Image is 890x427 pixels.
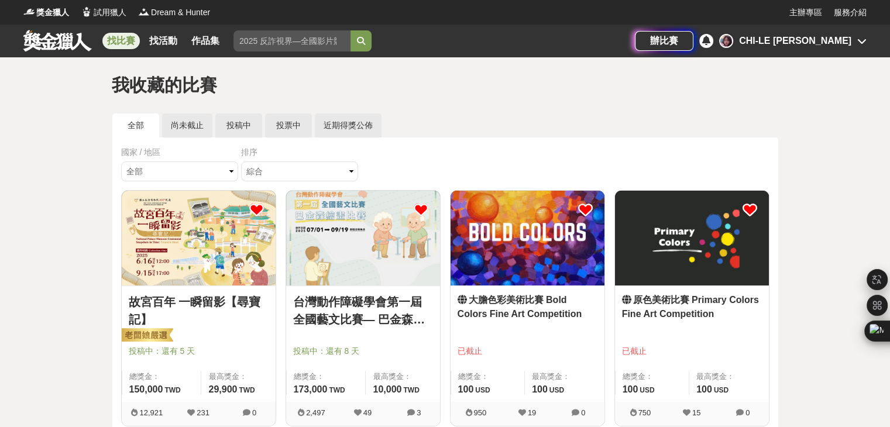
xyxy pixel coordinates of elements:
img: Logo [138,6,150,18]
span: 最高獎金： [532,371,597,383]
span: TWD [403,386,419,394]
span: 100 [458,384,474,394]
a: 故宮百年 一瞬留影【尋寶記】 [129,293,269,328]
a: Logo獎金獵人 [23,6,69,19]
span: 100 [696,384,712,394]
a: 作品集 [187,33,224,49]
div: 排序 [241,146,361,159]
a: 近期得獎公佈 [315,113,382,137]
span: 10,000 [373,384,401,394]
span: TWD [164,386,180,394]
span: 最高獎金： [208,371,268,383]
input: 2025 反詐視界—全國影片競賽 [233,30,350,51]
span: 49 [363,408,372,417]
span: 12,921 [139,408,163,417]
span: USD [549,386,564,394]
span: USD [475,386,490,394]
a: 台灣動作障礙學會第一屆全國藝文比賽— 巴金森繪畫比賽 [293,293,433,328]
img: Cover Image [451,191,604,285]
span: 最高獎金： [373,371,432,383]
span: 已截止 [622,345,762,357]
span: 100 [623,384,638,394]
span: 總獎金： [623,371,682,383]
a: 找比賽 [102,33,140,49]
a: Logo試用獵人 [81,6,126,19]
h1: 我收藏的比賽 [112,75,779,96]
img: 老闆娘嚴選 [119,328,173,344]
a: 主辦專區 [789,6,822,19]
a: 服務介紹 [834,6,867,19]
a: 找活動 [145,33,182,49]
a: Cover Image [451,191,604,286]
img: Cover Image [286,191,440,285]
a: Cover Image [286,191,440,286]
span: 0 [252,408,256,417]
span: 231 [197,408,209,417]
a: 辦比賽 [635,31,693,51]
span: USD [640,386,654,394]
span: 0 [745,408,750,417]
img: Cover Image [615,191,769,285]
span: TWD [239,386,255,394]
a: Cover Image [122,191,276,286]
a: 原色美術比賽 Primary Colors Fine Art Competition [622,293,762,321]
a: 全部 [112,113,159,137]
img: Logo [23,6,35,18]
img: Cover Image [122,191,276,285]
a: 大膽色彩美術比賽 Bold Colors Fine Art Competition [458,293,597,321]
a: Cover Image [615,191,769,286]
span: 總獎金： [458,371,518,383]
span: 173,000 [294,384,328,394]
a: 投票中 [265,113,312,137]
span: 0 [581,408,585,417]
span: 獎金獵人 [36,6,69,19]
span: 150,000 [129,384,163,394]
span: 19 [528,408,536,417]
span: Dream & Hunter [151,6,210,19]
a: 投稿中 [215,113,262,137]
span: 950 [473,408,486,417]
a: LogoDream & Hunter [138,6,210,19]
span: 最高獎金： [696,371,761,383]
img: Avatar [720,35,732,47]
img: Logo [81,6,92,18]
a: 尚未截止 [162,113,212,137]
span: 已截止 [458,345,597,357]
span: 總獎金： [294,371,359,383]
span: 總獎金： [129,371,194,383]
span: 3 [417,408,421,417]
span: 2,497 [306,408,325,417]
span: 15 [692,408,700,417]
div: CHI-LE [PERSON_NAME] [739,34,851,48]
span: 投稿中：還有 8 天 [293,345,433,357]
span: 試用獵人 [94,6,126,19]
div: 國家 / 地區 [121,146,241,159]
span: 750 [638,408,651,417]
span: 29,900 [208,384,237,394]
span: USD [714,386,729,394]
span: TWD [329,386,345,394]
span: 100 [532,384,548,394]
span: 投稿中：還有 5 天 [129,345,269,357]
